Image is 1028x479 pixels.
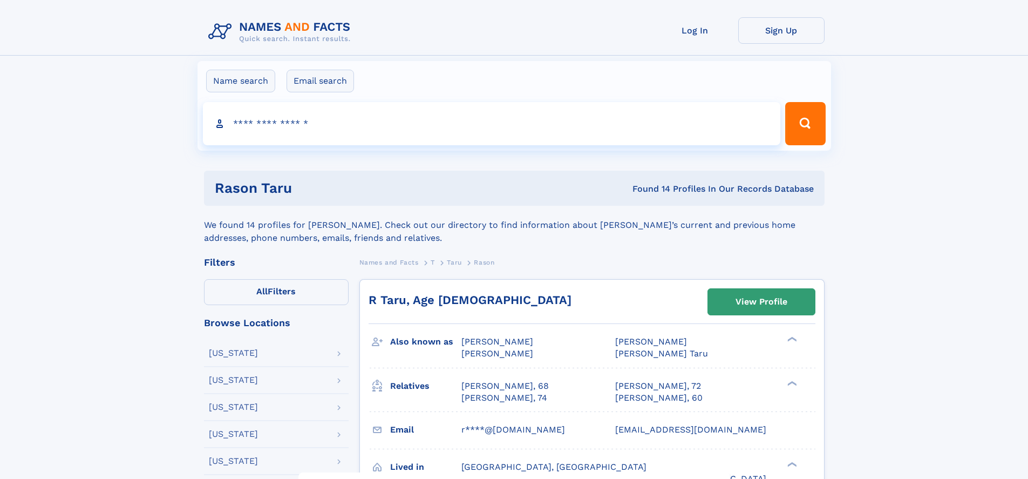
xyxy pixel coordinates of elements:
[615,348,708,359] span: [PERSON_NAME] Taru
[615,336,687,347] span: [PERSON_NAME]
[461,462,646,472] span: [GEOGRAPHIC_DATA], [GEOGRAPHIC_DATA]
[461,392,547,404] a: [PERSON_NAME], 74
[204,279,349,305] label: Filters
[785,461,798,468] div: ❯
[431,259,435,266] span: T
[615,380,701,392] a: [PERSON_NAME], 72
[461,380,549,392] a: [PERSON_NAME], 68
[204,258,349,267] div: Filters
[369,293,571,307] a: R Taru, Age [DEMOGRAPHIC_DATA]
[390,377,461,395] h3: Relatives
[615,392,703,404] a: [PERSON_NAME], 60
[204,206,825,245] div: We found 14 profiles for [PERSON_NAME]. Check out our directory to find information about [PERSON...
[615,424,766,435] span: [EMAIL_ADDRESS][DOMAIN_NAME]
[204,17,359,46] img: Logo Names and Facts
[390,458,461,476] h3: Lived in
[447,255,461,269] a: Taru
[461,336,533,347] span: [PERSON_NAME]
[287,70,354,92] label: Email search
[785,336,798,343] div: ❯
[738,17,825,44] a: Sign Up
[474,259,494,266] span: Rason
[209,403,258,411] div: [US_STATE]
[215,181,462,195] h1: Rason Taru
[209,349,258,357] div: [US_STATE]
[359,255,419,269] a: Names and Facts
[209,457,258,465] div: [US_STATE]
[206,70,275,92] label: Name search
[390,333,461,351] h3: Also known as
[785,380,798,387] div: ❯
[209,430,258,438] div: [US_STATE]
[447,259,461,266] span: Taru
[652,17,738,44] a: Log In
[390,421,461,439] h3: Email
[431,255,435,269] a: T
[204,318,349,328] div: Browse Locations
[461,348,533,359] span: [PERSON_NAME]
[708,289,815,315] a: View Profile
[785,102,825,145] button: Search Button
[736,289,787,314] div: View Profile
[203,102,781,145] input: search input
[256,286,268,296] span: All
[462,183,814,195] div: Found 14 Profiles In Our Records Database
[209,376,258,384] div: [US_STATE]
